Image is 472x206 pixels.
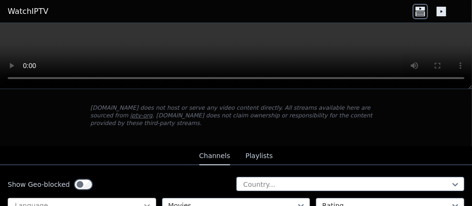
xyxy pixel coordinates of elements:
a: WatchIPTV [8,6,48,17]
button: Playlists [245,147,273,165]
label: Show Geo-blocked [8,180,70,189]
button: Channels [199,147,230,165]
a: iptv-org [130,112,153,119]
p: [DOMAIN_NAME] does not host or serve any video content directly. All streams available here are s... [91,104,382,127]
